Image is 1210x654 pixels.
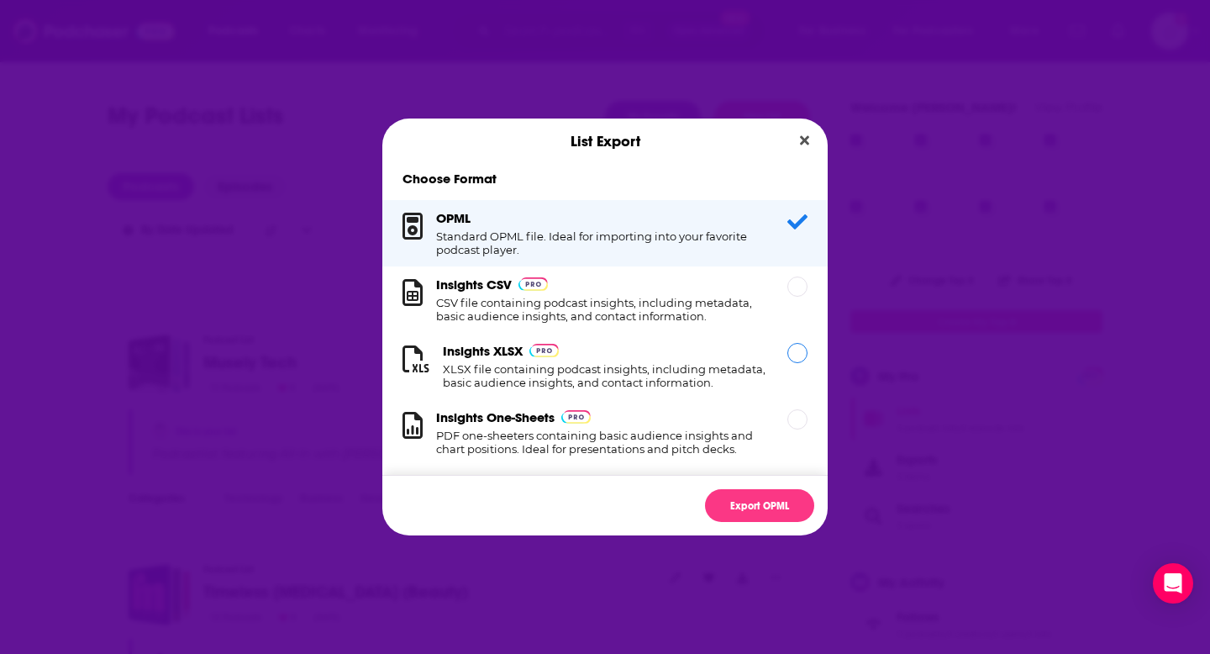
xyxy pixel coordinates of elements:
[436,229,767,256] h1: Standard OPML file. Ideal for importing into your favorite podcast player.
[436,429,767,456] h1: PDF one-sheeters containing basic audience insights and chart positions. Ideal for presentations ...
[1153,563,1193,604] div: Open Intercom Messenger
[436,409,555,425] h3: Insights One-Sheets
[705,489,814,522] button: Export OPML
[382,171,828,187] h1: Choose Format
[436,296,767,323] h1: CSV file containing podcast insights, including metadata, basic audience insights, and contact in...
[436,277,512,293] h3: Insights CSV
[561,410,591,424] img: Podchaser Pro
[443,343,523,359] h3: Insights XLSX
[529,344,559,357] img: Podchaser Pro
[793,130,816,151] button: Close
[443,362,767,389] h1: XLSX file containing podcast insights, including metadata, basic audience insights, and contact i...
[518,277,548,291] img: Podchaser Pro
[382,119,828,164] div: List Export
[436,210,471,226] h3: OPML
